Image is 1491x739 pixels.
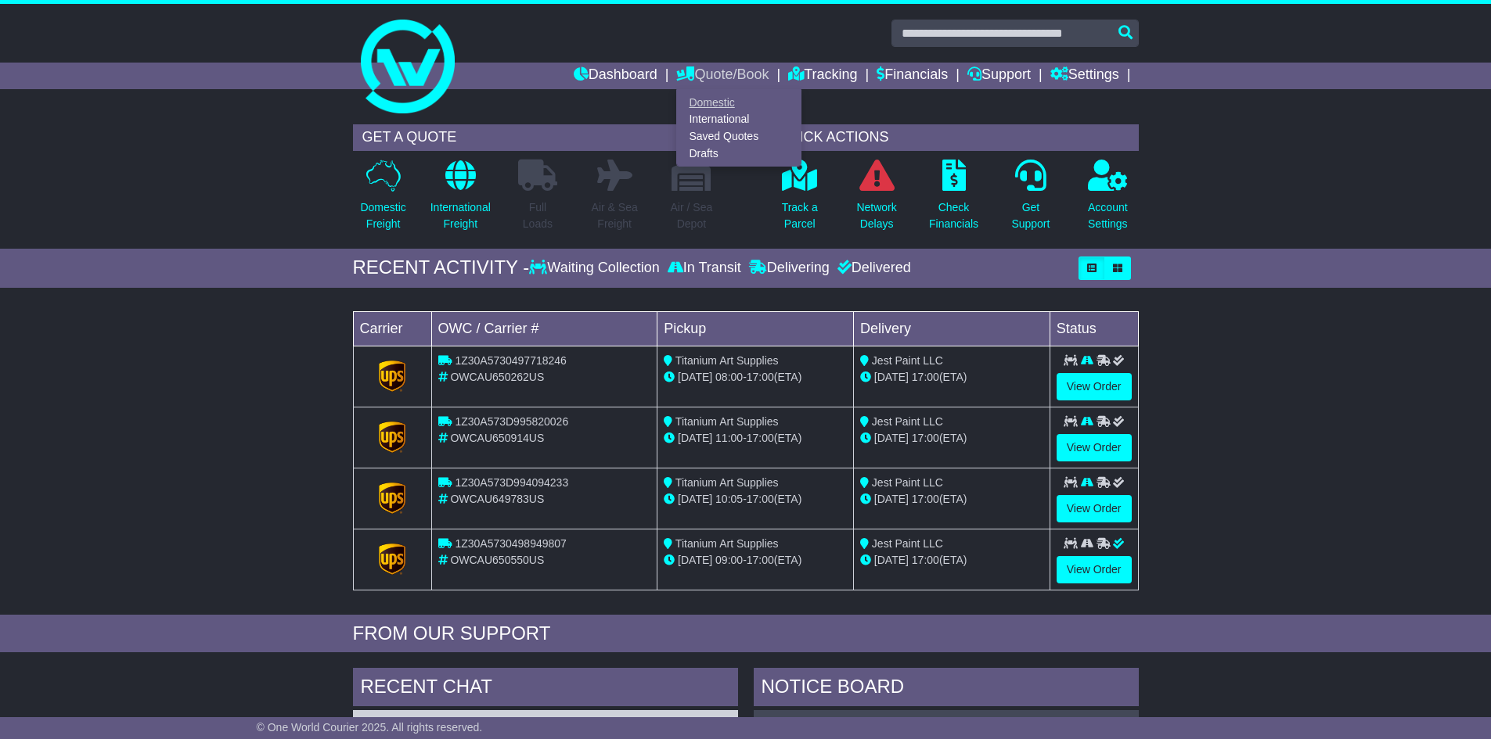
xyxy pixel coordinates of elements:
[860,552,1043,569] div: (ETA)
[877,63,948,89] a: Financials
[747,493,774,505] span: 17:00
[677,111,801,128] a: International
[664,552,847,569] div: - (ETA)
[872,415,943,428] span: Jest Paint LLC
[754,668,1139,710] div: NOTICE BOARD
[928,159,979,241] a: CheckFinancials
[664,369,847,386] div: - (ETA)
[664,491,847,508] div: - (ETA)
[676,63,769,89] a: Quote/Book
[360,199,405,232] p: Domestic Freight
[455,415,568,428] span: 1Z30A573D995820026
[353,311,431,346] td: Carrier
[379,543,405,575] img: GetCarrierServiceLogo
[455,476,568,489] span: 1Z30A573D994094233
[874,554,909,566] span: [DATE]
[912,493,939,505] span: 17:00
[769,124,1139,151] div: QUICK ACTIONS
[455,354,566,367] span: 1Z30A5730497718246
[1088,199,1128,232] p: Account Settings
[715,493,743,505] span: 10:05
[1057,495,1132,522] a: View Order
[379,422,405,453] img: GetCarrierServiceLogo
[1050,311,1138,346] td: Status
[929,199,978,232] p: Check Financials
[353,256,530,279] div: RECENT ACTIVITY -
[872,537,943,550] span: Jest Paint LLC
[678,493,712,505] span: [DATE]
[529,260,663,277] div: Waiting Collection
[853,311,1050,346] td: Delivery
[747,371,774,383] span: 17:00
[912,371,939,383] span: 17:00
[353,124,722,151] div: GET A QUOTE
[678,554,712,566] span: [DATE]
[874,371,909,383] span: [DATE]
[855,159,897,241] a: NetworkDelays
[359,159,406,241] a: DomesticFreight
[912,554,939,566] span: 17:00
[860,430,1043,447] div: (ETA)
[675,354,779,367] span: Titanium Art Supplies
[1011,199,1050,232] p: Get Support
[912,432,939,444] span: 17:00
[450,432,544,444] span: OWCAU650914US
[455,537,566,550] span: 1Z30A5730498949807
[677,94,801,111] a: Domestic
[874,493,909,505] span: [DATE]
[1057,556,1132,583] a: View Order
[675,476,779,489] span: Titanium Art Supplies
[664,430,847,447] div: - (ETA)
[379,361,405,392] img: GetCarrierServiceLogo
[860,491,1043,508] div: (ETA)
[430,159,492,241] a: InternationalFreight
[874,432,909,444] span: [DATE]
[257,721,483,734] span: © One World Courier 2025. All rights reserved.
[675,415,779,428] span: Titanium Art Supplies
[677,128,801,145] a: Saved Quotes
[747,554,774,566] span: 17:00
[715,554,743,566] span: 09:00
[430,199,491,232] p: International Freight
[1050,63,1119,89] a: Settings
[671,199,713,232] p: Air / Sea Depot
[379,483,405,514] img: GetCarrierServiceLogo
[788,63,857,89] a: Tracking
[450,493,544,505] span: OWCAU649783US
[450,371,544,383] span: OWCAU650262US
[1010,159,1050,241] a: GetSupport
[967,63,1031,89] a: Support
[715,432,743,444] span: 11:00
[745,260,834,277] div: Delivering
[834,260,911,277] div: Delivered
[353,622,1139,645] div: FROM OUR SUPPORT
[1057,434,1132,461] a: View Order
[678,371,712,383] span: [DATE]
[657,311,854,346] td: Pickup
[676,89,801,167] div: Quote/Book
[518,199,557,232] p: Full Loads
[431,311,657,346] td: OWC / Carrier #
[574,63,657,89] a: Dashboard
[1087,159,1129,241] a: AccountSettings
[781,159,819,241] a: Track aParcel
[872,354,943,367] span: Jest Paint LLC
[450,554,544,566] span: OWCAU650550US
[856,199,896,232] p: Network Delays
[872,476,943,489] span: Jest Paint LLC
[675,537,779,550] span: Titanium Art Supplies
[592,199,638,232] p: Air & Sea Freight
[715,371,743,383] span: 08:00
[860,369,1043,386] div: (ETA)
[782,199,818,232] p: Track a Parcel
[664,260,745,277] div: In Transit
[353,668,738,710] div: RECENT CHAT
[678,432,712,444] span: [DATE]
[1057,373,1132,400] a: View Order
[677,145,801,162] a: Drafts
[747,432,774,444] span: 17:00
